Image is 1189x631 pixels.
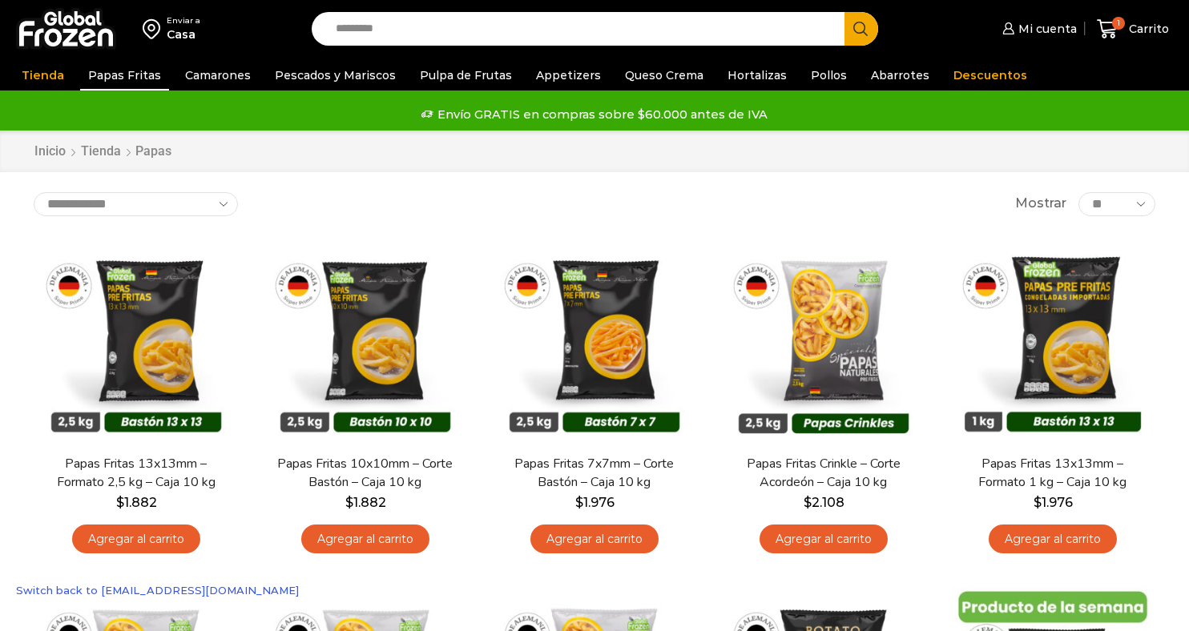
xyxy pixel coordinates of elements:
a: Agregar al carrito: “Papas Fritas 13x13mm - Formato 1 kg - Caja 10 kg” [989,524,1117,554]
a: Agregar al carrito: “Papas Fritas 7x7mm - Corte Bastón - Caja 10 kg” [530,524,659,554]
a: Agregar al carrito: “Papas Fritas Crinkle - Corte Acordeón - Caja 10 kg” [760,524,888,554]
a: Tienda [14,60,72,90]
img: address-field-icon.svg [143,15,167,42]
button: Search button [844,12,878,46]
span: Mostrar [1015,195,1066,213]
span: $ [345,495,353,510]
a: Inicio [34,143,67,161]
span: $ [116,495,124,510]
nav: Breadcrumb [34,143,171,161]
a: Queso Crema [617,60,711,90]
a: Descuentos [945,60,1035,90]
span: Mi cuenta [1014,21,1077,37]
a: Switch back to [EMAIL_ADDRESS][DOMAIN_NAME] [8,577,307,603]
a: Papas Fritas 13x13mm – Formato 1 kg – Caja 10 kg [961,455,1145,492]
bdi: 1.976 [1034,495,1073,510]
span: 1 [1112,17,1125,30]
a: Camarones [177,60,259,90]
a: Abarrotes [863,60,937,90]
a: Pollos [803,60,855,90]
h1: Papas [135,143,171,159]
div: Enviar a [167,15,200,26]
a: Tienda [80,143,122,161]
bdi: 2.108 [804,495,844,510]
span: Carrito [1125,21,1169,37]
a: Pulpa de Frutas [412,60,520,90]
span: $ [575,495,583,510]
a: Pescados y Mariscos [267,60,404,90]
a: 1 Carrito [1093,10,1173,48]
a: Papas Fritas 7x7mm – Corte Bastón – Caja 10 kg [502,455,687,492]
a: Agregar al carrito: “Papas Fritas 10x10mm - Corte Bastón - Caja 10 kg” [301,524,429,554]
a: Papas Fritas 13x13mm – Formato 2,5 kg – Caja 10 kg [44,455,228,492]
bdi: 1.882 [345,495,386,510]
a: Agregar al carrito: “Papas Fritas 13x13mm - Formato 2,5 kg - Caja 10 kg” [72,524,200,554]
span: $ [804,495,812,510]
div: Casa [167,26,200,42]
a: Papas Fritas Crinkle – Corte Acordeón – Caja 10 kg [732,455,916,492]
span: $ [1034,495,1042,510]
a: Papas Fritas 10x10mm – Corte Bastón – Caja 10 kg [273,455,457,492]
a: Hortalizas [719,60,795,90]
select: Pedido de la tienda [34,192,238,216]
a: Papas Fritas [80,60,169,90]
bdi: 1.882 [116,495,157,510]
bdi: 1.976 [575,495,615,510]
a: Appetizers [528,60,609,90]
a: Mi cuenta [998,13,1077,45]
